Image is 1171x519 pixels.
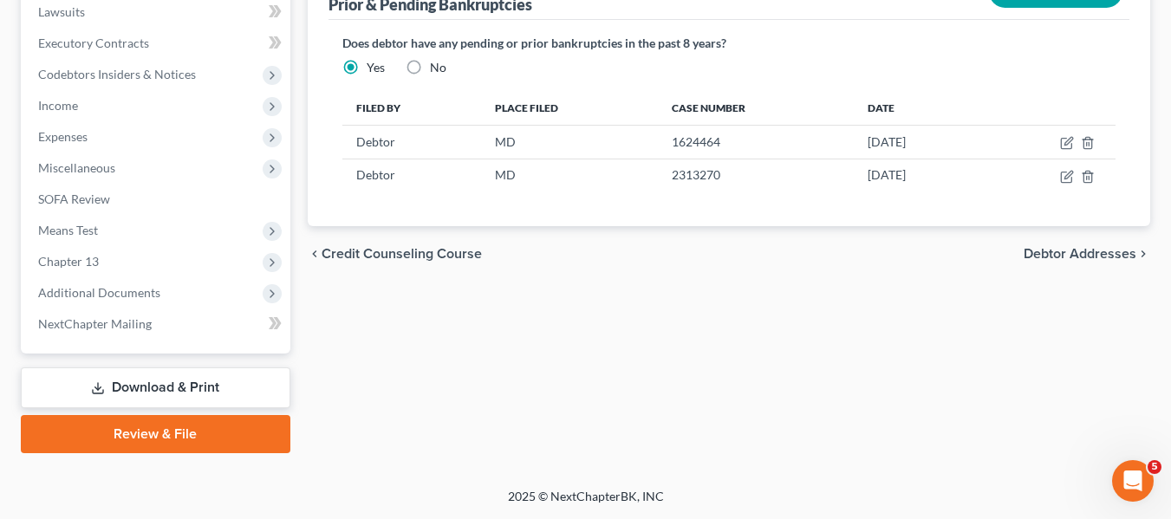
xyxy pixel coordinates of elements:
[854,90,981,125] th: Date
[24,28,290,59] a: Executory Contracts
[24,308,290,340] a: NextChapter Mailing
[38,4,85,19] span: Lawsuits
[481,126,657,159] td: MD
[1024,247,1136,261] span: Debtor Addresses
[308,247,482,261] button: chevron_left Credit Counseling Course
[38,129,88,144] span: Expenses
[38,191,110,206] span: SOFA Review
[1148,460,1161,474] span: 5
[38,254,99,269] span: Chapter 13
[38,223,98,237] span: Means Test
[92,488,1080,519] div: 2025 © NextChapterBK, INC
[38,160,115,175] span: Miscellaneous
[38,316,152,331] span: NextChapter Mailing
[854,126,981,159] td: [DATE]
[658,90,854,125] th: Case Number
[38,67,196,81] span: Codebtors Insiders & Notices
[24,184,290,215] a: SOFA Review
[481,90,657,125] th: Place Filed
[38,98,78,113] span: Income
[658,126,854,159] td: 1624464
[1112,460,1154,502] iframe: Intercom live chat
[481,159,657,191] td: MD
[854,159,981,191] td: [DATE]
[38,285,160,300] span: Additional Documents
[367,59,385,76] label: Yes
[1024,247,1150,261] button: Debtor Addresses chevron_right
[342,126,482,159] td: Debtor
[658,159,854,191] td: 2313270
[1136,247,1150,261] i: chevron_right
[21,367,290,408] a: Download & Print
[342,34,1116,52] label: Does debtor have any pending or prior bankruptcies in the past 8 years?
[342,159,482,191] td: Debtor
[322,247,482,261] span: Credit Counseling Course
[308,247,322,261] i: chevron_left
[38,36,149,50] span: Executory Contracts
[21,415,290,453] a: Review & File
[430,59,446,76] label: No
[342,90,482,125] th: Filed By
